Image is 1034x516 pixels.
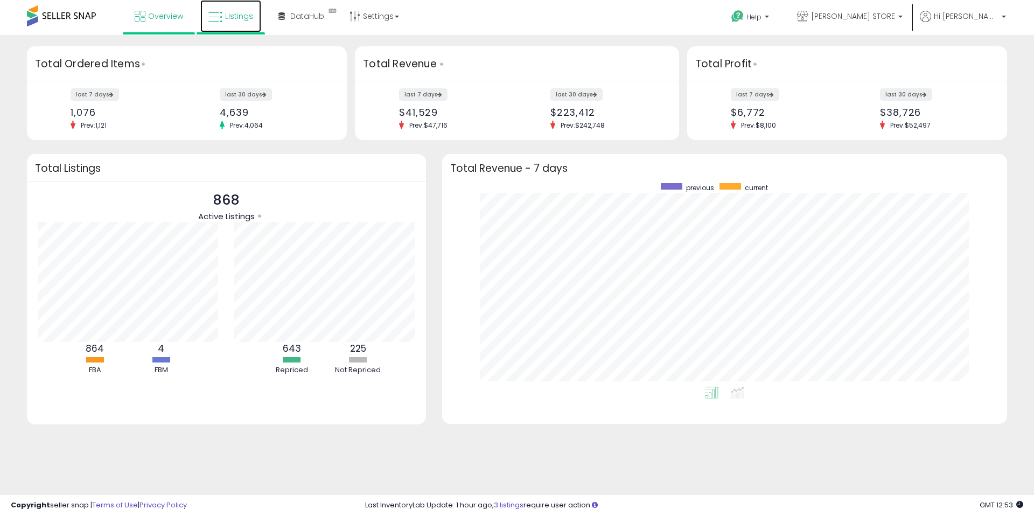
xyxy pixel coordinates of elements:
i: Get Help [731,10,744,23]
span: Hi [PERSON_NAME] [934,11,998,22]
div: $223,412 [550,107,660,118]
span: [PERSON_NAME] STORE [811,11,895,22]
label: last 30 days [880,88,932,101]
div: 4,639 [220,107,328,118]
a: Help [723,2,780,35]
div: Tooltip anchor [437,59,446,69]
span: Active Listings [198,211,255,222]
div: Tooltip anchor [255,211,264,221]
b: 225 [350,342,366,355]
div: Tooltip anchor [138,59,148,69]
div: 1,076 [71,107,179,118]
div: Not Repriced [326,365,390,375]
span: previous [686,183,714,192]
label: last 30 days [220,88,272,101]
div: FBM [129,365,193,375]
h3: Total Revenue - 7 days [450,164,999,172]
span: Overview [148,11,183,22]
span: Prev: 4,064 [225,121,268,130]
span: DataHub [290,11,324,22]
label: last 7 days [399,88,448,101]
div: Tooltip anchor [323,5,342,16]
h3: Total Revenue [363,57,671,72]
div: FBA [62,365,127,375]
h3: Total Profit [695,57,999,72]
span: Prev: $52,497 [885,121,936,130]
b: 4 [158,342,164,355]
label: last 7 days [71,88,119,101]
div: $6,772 [731,107,839,118]
h3: Total Listings [35,164,418,172]
label: last 7 days [731,88,779,101]
span: Listings [225,11,253,22]
div: Tooltip anchor [750,59,760,69]
b: 864 [86,342,104,355]
span: Help [747,12,761,22]
p: 868 [198,190,255,211]
a: Hi [PERSON_NAME] [920,11,1006,35]
span: Prev: $242,748 [555,121,610,130]
span: Prev: $8,100 [736,121,781,130]
h3: Total Ordered Items [35,57,339,72]
b: 643 [283,342,301,355]
label: last 30 days [550,88,603,101]
div: Repriced [260,365,324,375]
div: $38,726 [880,107,988,118]
span: current [745,183,768,192]
span: Prev: $47,716 [404,121,453,130]
div: $41,529 [399,107,509,118]
span: Prev: 1,121 [75,121,112,130]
